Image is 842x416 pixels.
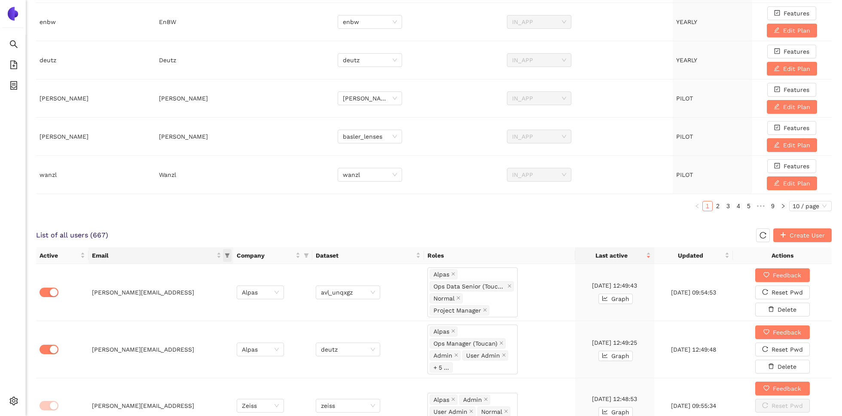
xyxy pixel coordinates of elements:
span: Alpas [430,395,458,405]
span: file-add [9,58,18,75]
td: EnBW [156,3,335,41]
span: Edit Plan [783,26,810,35]
span: check-square [774,10,780,17]
button: heartFeedback [755,268,810,282]
span: IN_APP [512,54,566,67]
span: edit [774,65,780,72]
span: heart [763,385,769,392]
span: Ops Data Senior (Toucan) [433,282,506,291]
span: Ops Manager (Toucan) [433,339,497,348]
a: 4 [734,201,743,211]
span: heart [763,272,769,279]
div: [DATE] 12:49:25 [579,338,651,347]
button: line-chartGraph [598,351,633,361]
span: Alpas [242,343,279,356]
span: Features [784,85,809,94]
span: plus [780,232,786,239]
span: close [451,397,455,402]
span: Admin [459,395,490,405]
span: Delete [778,305,796,314]
td: PILOT [673,79,752,118]
span: reload [757,232,769,239]
button: right [778,201,788,211]
span: Active [40,251,79,260]
a: 2 [713,201,723,211]
span: wanzl [343,168,397,181]
li: Previous Page [692,201,702,211]
span: Features [784,123,809,133]
span: Admin [463,395,482,404]
span: Normal [433,294,455,303]
span: delete [768,363,774,370]
span: setting [9,394,18,411]
button: deleteDelete [755,360,810,373]
span: Graph [611,294,629,304]
td: [PERSON_NAME] [36,79,156,118]
span: List of all users ( 667 ) [36,231,108,240]
span: filter [304,253,309,258]
a: 3 [723,201,733,211]
span: Project Manager [433,306,481,315]
div: Page Size [789,201,832,211]
span: Alpas [433,395,449,404]
span: enbw [343,15,397,28]
span: Features [784,161,809,171]
button: reloadReset Pwd [755,285,810,299]
li: 2 [713,201,723,211]
span: draeger [343,92,397,105]
td: [DATE] 09:54:53 [654,264,733,321]
span: Feedback [773,384,801,393]
span: close [451,272,455,277]
span: Feedback [773,328,801,337]
span: Dataset [316,251,414,260]
li: 5 [744,201,754,211]
td: Deutz [156,41,335,79]
td: [PERSON_NAME] [156,118,335,156]
span: Alpas [433,327,449,336]
button: editEdit Plan [767,24,817,37]
button: reloadReset Pwd [755,343,810,356]
span: Graph [611,351,629,361]
a: 5 [744,201,754,211]
td: [PERSON_NAME] [36,118,156,156]
button: heartFeedback [755,325,810,339]
th: this column's title is Dataset,this column is sortable [312,247,424,264]
span: User Admin [466,351,500,360]
span: edit [774,180,780,187]
td: YEARLY [673,41,752,79]
span: close [483,308,487,313]
td: Wanzl [156,156,335,194]
td: enbw [36,3,156,41]
span: close [451,329,455,334]
span: Alpas [430,326,458,337]
button: check-squareFeatures [767,159,816,173]
td: YEARLY [673,3,752,41]
span: Alpas [242,286,279,299]
span: IN_APP [512,15,566,28]
span: Features [784,9,809,18]
span: search [9,37,18,54]
span: Reset Pwd [772,345,803,354]
span: left [695,203,700,209]
button: check-squareFeatures [767,83,816,97]
img: Logo [6,7,20,21]
li: Next 5 Pages [754,201,768,211]
span: close [456,296,461,301]
th: this column's title is Company,this column is sortable [233,247,312,264]
span: Ops Manager (Toucan) [430,338,506,349]
li: Next Page [778,201,788,211]
span: IN_APP [512,92,566,105]
span: Feedback [773,270,801,280]
button: plusCreate User [773,228,832,242]
li: 9 [768,201,778,211]
span: Zeiss [242,399,279,412]
span: User Admin [462,350,508,361]
div: [DATE] 12:49:43 [579,281,651,290]
span: IN_APP [512,168,566,181]
button: reloadReset Pwd [755,399,810,413]
td: wanzl [36,156,156,194]
span: IN_APP [512,130,566,143]
button: check-squareFeatures [767,6,816,20]
td: [PERSON_NAME][EMAIL_ADDRESS] [88,264,233,321]
span: Edit Plan [783,140,810,150]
